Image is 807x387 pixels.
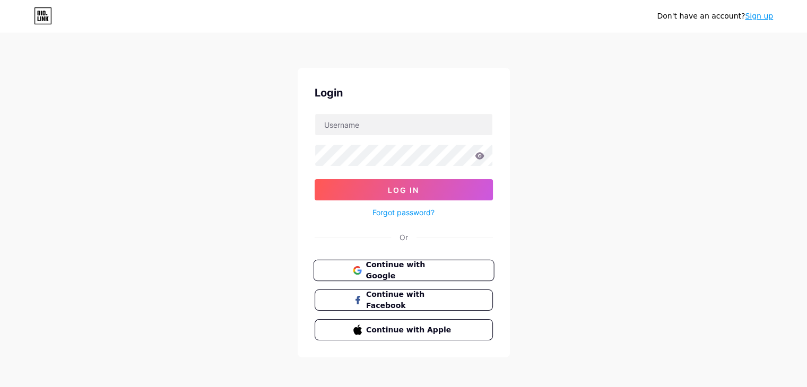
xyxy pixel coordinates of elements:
[366,259,454,282] span: Continue with Google
[315,85,493,101] div: Login
[388,186,419,195] span: Log In
[313,260,494,282] button: Continue with Google
[366,289,454,311] span: Continue with Facebook
[315,114,492,135] input: Username
[366,324,454,336] span: Continue with Apple
[372,207,435,218] a: Forgot password?
[315,319,493,340] button: Continue with Apple
[315,260,493,281] a: Continue with Google
[315,289,493,311] button: Continue with Facebook
[745,12,773,20] a: Sign up
[657,11,773,22] div: Don't have an account?
[315,179,493,200] button: Log In
[400,232,408,243] div: Or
